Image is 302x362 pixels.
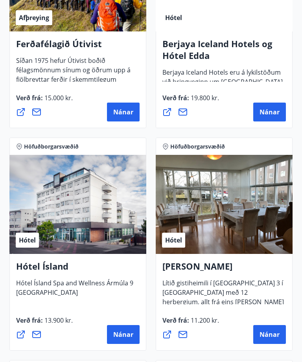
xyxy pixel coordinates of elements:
[189,316,219,325] span: 11.200 kr.
[170,143,225,151] span: Höfuðborgarsvæðið
[107,325,140,344] button: Nánar
[43,316,73,325] span: 13.900 kr.
[16,38,140,56] h4: Ferðafélagið Útivist
[165,236,182,244] span: Hótel
[16,94,73,108] span: Verð frá :
[24,143,79,151] span: Höfuðborgarsvæðið
[162,279,284,331] span: Lítið gistiheimili í [GEOGRAPHIC_DATA] 3 í [GEOGRAPHIC_DATA] með 12 herbergjum, allt frá eins [PE...
[107,103,140,121] button: Nánar
[162,68,283,102] span: Berjaya Iceland Hotels eru á lykilstöðum við hringveginn um [GEOGRAPHIC_DATA] og í [GEOGRAPHIC_DA...
[113,108,133,116] span: Nánar
[16,316,73,331] span: Verð frá :
[162,94,219,108] span: Verð frá :
[162,316,219,331] span: Verð frá :
[113,330,133,339] span: Nánar
[260,330,280,339] span: Nánar
[165,13,182,22] span: Hótel
[43,94,73,102] span: 15.000 kr.
[189,94,219,102] span: 19.800 kr.
[19,13,49,22] span: Afþreying
[162,38,286,68] h4: Berjaya Iceland Hotels og Hótel Edda
[19,236,36,244] span: Hótel
[162,260,286,278] h4: [PERSON_NAME]
[260,108,280,116] span: Nánar
[16,260,140,278] h4: Hótel Ísland
[253,325,286,344] button: Nánar
[16,56,131,99] span: Síðan 1975 hefur Útivist boðið félagsmönnum sínum og öðrum upp á fjölbreyttar ferðir í skemmtileg...
[16,279,133,303] span: Hótel Ísland Spa and Wellness Ármúla 9 [GEOGRAPHIC_DATA]
[253,103,286,121] button: Nánar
